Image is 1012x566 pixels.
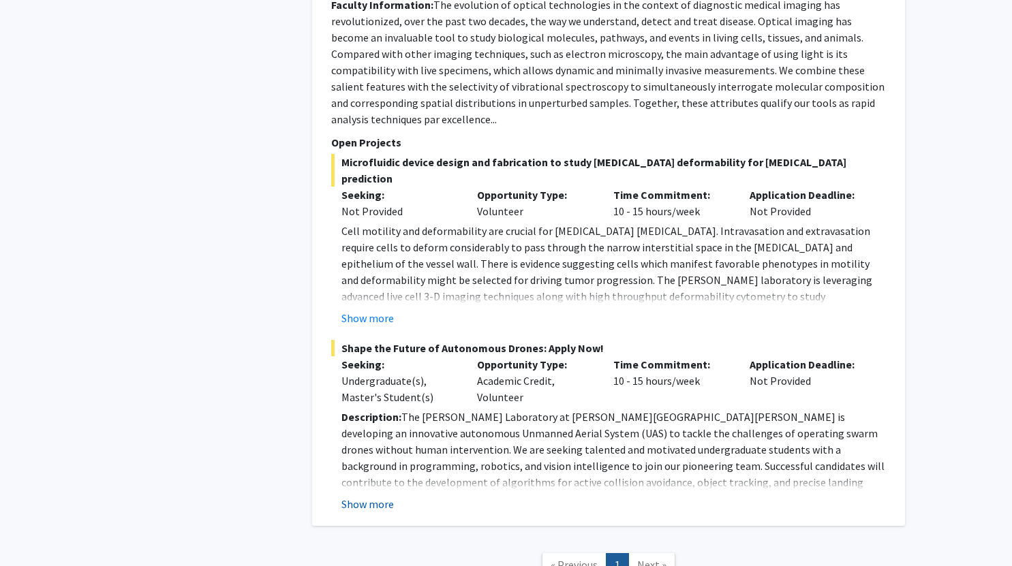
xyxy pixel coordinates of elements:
[10,505,58,556] iframe: Chat
[477,187,593,203] p: Opportunity Type:
[613,187,729,203] p: Time Commitment:
[603,356,739,405] div: 10 - 15 hours/week
[739,356,876,405] div: Not Provided
[341,410,401,424] strong: Description:
[603,187,739,219] div: 10 - 15 hours/week
[477,356,593,373] p: Opportunity Type:
[739,187,876,219] div: Not Provided
[750,187,865,203] p: Application Deadline:
[331,134,886,151] p: Open Projects
[331,154,886,187] span: Microfluidic device design and fabrication to study [MEDICAL_DATA] deformability for [MEDICAL_DAT...
[331,340,886,356] span: Shape the Future of Autonomous Drones: Apply Now!
[341,203,457,219] div: Not Provided
[341,409,886,507] p: The [PERSON_NAME] Laboratory at [PERSON_NAME][GEOGRAPHIC_DATA][PERSON_NAME] is developing an inno...
[467,187,603,219] div: Volunteer
[341,187,457,203] p: Seeking:
[750,356,865,373] p: Application Deadline:
[613,356,729,373] p: Time Commitment:
[341,223,886,321] p: Cell motility and deformability are crucial for [MEDICAL_DATA] [MEDICAL_DATA]. Intravasation and ...
[341,356,457,373] p: Seeking:
[341,310,394,326] button: Show more
[341,496,394,512] button: Show more
[341,373,457,405] div: Undergraduate(s), Master's Student(s)
[467,356,603,405] div: Academic Credit, Volunteer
